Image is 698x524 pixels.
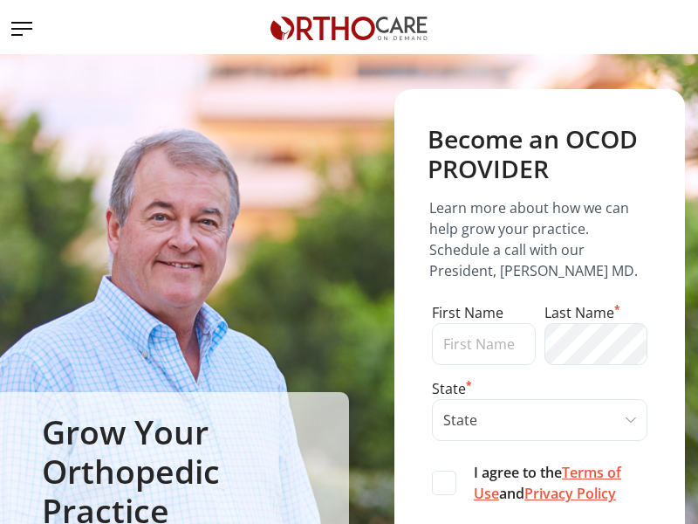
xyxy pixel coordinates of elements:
[474,463,621,503] a: Terms of Use
[524,484,616,503] a: Privacy Policy
[428,124,652,183] h4: Become an OCOD PROVIDER
[432,323,536,365] input: First Name
[474,462,647,504] b: I agree to the and
[443,408,477,432] span: State
[432,378,472,399] label: State
[544,302,620,323] label: Last Name
[428,197,652,281] p: Learn more about how we can help grow your practice. Schedule a call with our President, [PERSON_...
[432,302,503,323] label: First Name
[432,399,647,441] span: State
